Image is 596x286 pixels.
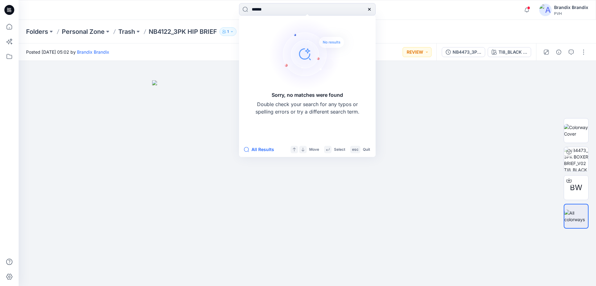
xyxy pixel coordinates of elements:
[488,47,531,57] button: TI8_BLACK WITH BLUE RIVER FOG
[62,27,105,36] a: Personal Zone
[149,27,217,36] p: NB4122_3PK HIP BRIEF
[334,146,345,153] p: Select
[453,49,481,56] div: NB4473_3PK BOXER BRIEF_V02
[499,49,527,56] div: TI8_BLACK WITH BLUE RIVER FOG
[118,27,135,36] a: Trash
[554,11,588,16] div: PVH
[564,210,588,223] img: All colorways
[244,146,278,153] button: All Results
[269,17,356,91] img: Sorry, no matches were found
[363,146,370,153] p: Quit
[554,47,564,57] button: Details
[227,28,229,35] p: 1
[564,124,588,137] img: Colorway Cover
[564,147,588,171] img: NB4473_3PK BOXER BRIEF_V02 TI8_BLACK WITH BLUE RIVER FOG
[309,146,319,153] p: Move
[219,27,237,36] button: 1
[442,47,485,57] button: NB4473_3PK BOXER BRIEF_V02
[77,49,109,55] a: Brandix Brandix
[255,101,360,115] p: Double check your search for any typos or spelling errors or try a different search term.
[26,49,109,55] span: Posted [DATE] 05:02 by
[152,80,463,286] img: eyJhbGciOiJIUzI1NiIsImtpZCI6IjAiLCJzbHQiOiJzZXMiLCJ0eXAiOiJKV1QifQ.eyJkYXRhIjp7InR5cGUiOiJzdG9yYW...
[554,4,588,11] div: Brandix Brandix
[352,146,359,153] p: esc
[26,27,48,36] a: Folders
[539,4,552,16] img: avatar
[272,91,343,99] h5: Sorry, no matches were found
[570,182,582,193] span: BW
